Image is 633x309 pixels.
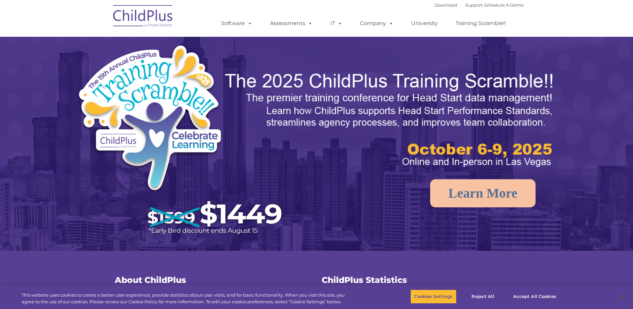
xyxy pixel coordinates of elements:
a: Download [434,2,457,8]
a: Schedule A Demo [484,2,524,8]
button: Close [615,289,630,304]
img: ChildPlus by Procare Solutions [110,0,177,34]
a: University [404,17,444,30]
font: | [434,2,524,8]
a: Training Scramble!! [449,17,513,30]
a: IT [324,17,349,30]
button: Cookies Settings [410,290,456,304]
span: ChildPlus Statistics [322,275,407,285]
button: Accept All Cookies [510,290,560,304]
button: Reject All [462,290,504,304]
a: Software [215,17,259,30]
span: About ChildPlus [115,275,186,285]
div: This website uses cookies to create a better user experience, provide statistics about user visit... [22,292,348,305]
a: Assessments [263,17,319,30]
a: Company [353,17,400,30]
a: Support [465,2,483,8]
a: Learn More [430,179,536,207]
